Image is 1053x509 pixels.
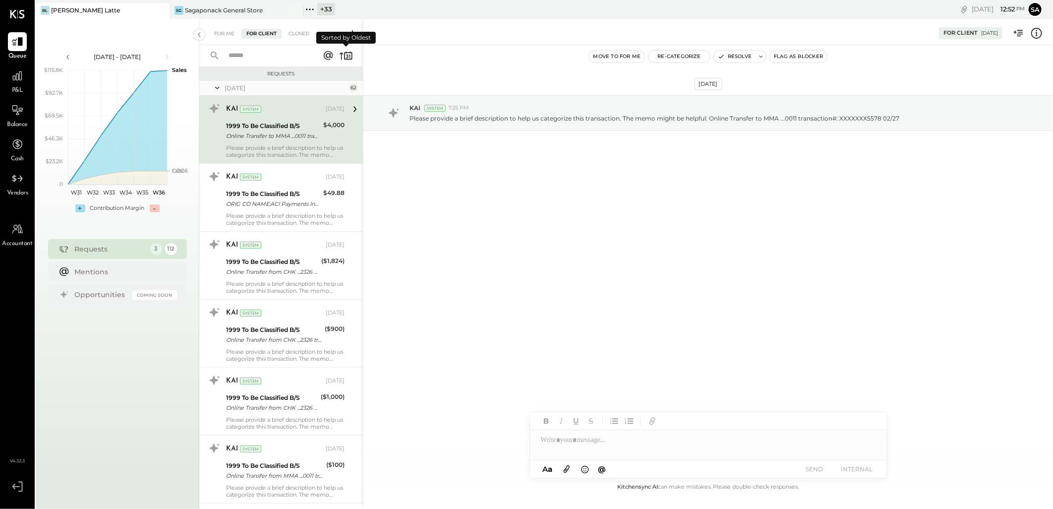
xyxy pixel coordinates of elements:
div: For Client [241,29,282,39]
span: 7:25 PM [448,104,469,112]
div: Sagaponack General Store [185,6,263,14]
div: System [424,105,446,112]
div: 112 [165,243,177,255]
div: [DATE] [695,78,722,90]
span: Cash [11,155,24,164]
text: $23.2K [46,158,63,165]
div: Closed [284,29,314,39]
text: $92.7K [45,89,63,96]
span: a [548,464,552,474]
button: Ordered List [623,415,636,428]
div: Please provide a brief description to help us categorize this transaction. The memo might be help... [226,144,345,158]
text: $46.3K [45,135,63,142]
div: [DATE] [981,30,998,37]
div: [DATE] [326,377,345,385]
div: ORIG CO NAME:ACI Payments Inc ORIG ID:XXXXXX1602 DESC DATE:241029 CO ENTRY DESCR:ACI AllyFiSEC:TE... [226,199,320,209]
div: [DATE] - [DATE] [75,53,160,61]
div: For Client [943,29,978,37]
div: copy link [959,4,969,14]
div: System [240,174,261,181]
div: System [240,378,261,384]
div: System [240,242,261,249]
div: [DATE] [326,241,345,249]
div: Sorted by Oldest [316,32,376,44]
div: Online Transfer from CHK ...2326 transaction#: XXXXXXX7691 [226,267,318,277]
button: Sa [1027,1,1043,17]
span: Accountant [2,240,33,249]
div: ($900) [325,324,345,334]
div: For Me [209,29,239,39]
div: Contribution Margin [90,204,145,212]
span: @ [598,464,606,474]
text: W35 [136,189,148,196]
a: Vendors [0,169,34,198]
div: Please provide a brief description to help us categorize this transaction. The memo might be help... [226,280,345,294]
div: KAI [226,308,238,318]
a: P&L [0,66,34,95]
div: System [240,106,261,113]
div: 1999 To Be Classified B/S [226,257,318,267]
div: [DATE] [326,105,345,113]
div: 1999 To Be Classified B/S [226,189,320,199]
span: KAI [409,104,420,112]
a: Queue [0,32,34,61]
div: + 33 [317,3,335,15]
div: [PERSON_NAME] Latte [51,6,120,14]
div: 3 [150,243,162,255]
text: $115.8K [44,66,63,73]
button: Move to for me [589,51,645,63]
text: $69.5K [45,112,63,119]
div: Please provide a brief description to help us categorize this transaction. The memo might be help... [226,212,345,226]
div: KAI [226,376,238,386]
div: Online Transfer from CHK ...2326 transaction#: XXXXXXX6027 [226,335,322,345]
div: 62 [350,84,357,92]
div: 1999 To Be Classified B/S [226,393,318,403]
div: $49.88 [323,188,345,198]
text: Sales [172,66,187,73]
text: Labor [172,167,187,174]
div: Requests [75,244,145,254]
p: Please provide a brief description to help us categorize this transaction. The memo might be help... [409,114,899,123]
div: 1999 To Be Classified B/S [226,325,322,335]
text: W34 [119,189,132,196]
div: System [240,445,261,452]
div: [DATE] [326,309,345,317]
div: $4,000 [323,120,345,130]
div: [DATE] [326,445,345,453]
button: Unordered List [608,415,621,428]
div: Mentions [75,267,172,277]
button: Strikethrough [585,415,597,428]
button: INTERNAL [837,462,877,476]
button: Bold [540,415,553,428]
div: [DATE] [326,173,345,181]
div: System [240,310,261,317]
div: KAI [226,444,238,454]
text: 0 [59,181,63,188]
button: Italic [555,415,568,428]
a: Balance [0,101,34,129]
button: Flag as Blocker [770,51,827,63]
div: 1999 To Be Classified B/S [226,461,323,471]
div: 1999 To Be Classified B/S [226,121,320,131]
span: Queue [8,52,27,61]
div: Online Transfer from CHK ...2326 transaction#: XXXXXXX3385 [226,403,318,413]
div: KAI [226,172,238,182]
div: SG [175,6,183,15]
div: Coming Soon [132,290,177,300]
div: [DATE] [225,84,347,92]
div: Please provide a brief description to help us categorize this transaction. The memo might be help... [226,416,345,430]
button: Aa [540,464,556,475]
div: ($100) [326,460,345,470]
text: W32 [87,189,99,196]
div: KAI [226,240,238,250]
span: Balance [7,121,28,129]
div: Opportunities [75,290,127,300]
div: ($1,000) [321,392,345,402]
div: BL [41,6,50,15]
text: W31 [70,189,81,196]
span: Vendors [7,189,28,198]
button: Underline [570,415,583,428]
div: Online Transfer from MMA ...0011 transaction#: XXXXXXX5796 [226,471,323,481]
div: Requests [204,70,358,77]
div: [DATE] [972,4,1025,14]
